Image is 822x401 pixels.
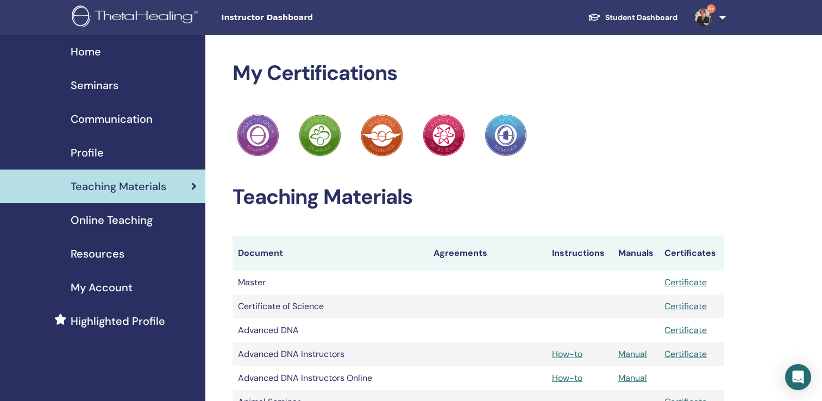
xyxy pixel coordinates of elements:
th: Manuals [613,236,659,271]
span: Profile [71,145,104,161]
a: Student Dashboard [579,8,686,28]
img: Practitioner [485,114,527,156]
a: Manual [618,372,647,384]
td: Master [233,271,428,295]
a: Certificate [664,324,707,336]
img: default.jpg [695,9,712,26]
span: Seminars [71,77,118,93]
h2: My Certifications [233,61,724,86]
th: Agreements [428,236,547,271]
img: logo.png [72,5,202,30]
img: Practitioner [299,114,341,156]
a: How-to [552,372,582,384]
div: Open Intercom Messenger [785,364,811,390]
span: Teaching Materials [71,178,166,195]
img: graduation-cap-white.svg [588,12,601,22]
span: Instructor Dashboard [221,12,384,23]
span: Highlighted Profile [71,313,165,329]
th: Instructions [547,236,613,271]
a: How-to [552,348,582,360]
a: Certificate [664,348,707,360]
span: 9+ [707,4,716,13]
span: Communication [71,111,153,127]
th: Certificates [659,236,724,271]
td: Certificate of Science [233,295,428,318]
a: Certificate [664,300,707,312]
img: Practitioner [423,114,465,156]
span: Home [71,43,101,60]
span: My Account [71,279,133,296]
td: Advanced DNA Instructors Online [233,366,428,390]
td: Advanced DNA Instructors [233,342,428,366]
a: Manual [618,348,647,360]
a: Certificate [664,277,707,288]
td: Advanced DNA [233,318,428,342]
span: Online Teaching [71,212,153,228]
th: Document [233,236,428,271]
img: Practitioner [237,114,279,156]
h2: Teaching Materials [233,185,724,210]
span: Resources [71,246,124,262]
img: Practitioner [361,114,403,156]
